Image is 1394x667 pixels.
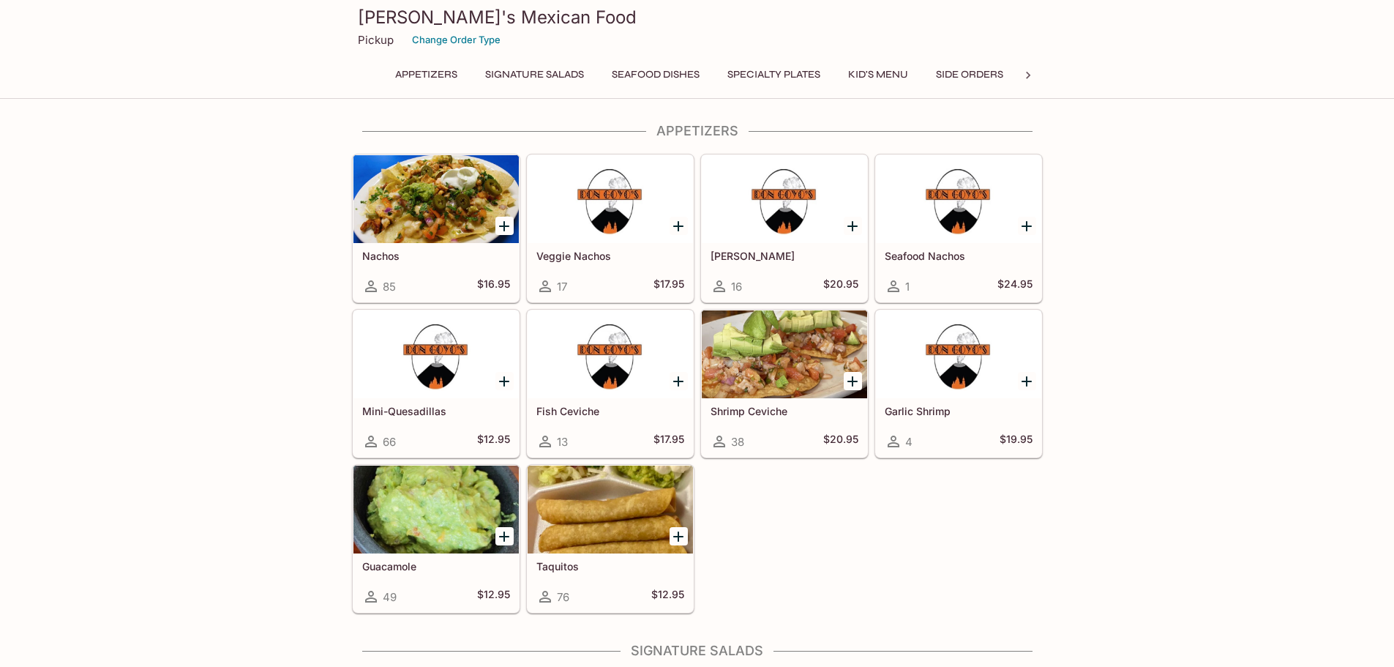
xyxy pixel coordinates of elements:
[731,435,744,449] span: 38
[876,155,1041,243] div: Seafood Nachos
[702,310,867,398] div: Shrimp Ceviche
[670,527,688,545] button: Add Taquitos
[352,643,1043,659] h4: Signature Salads
[875,154,1042,302] a: Seafood Nachos1$24.95
[477,277,510,295] h5: $16.95
[383,590,397,604] span: 49
[557,590,569,604] span: 76
[711,250,858,262] h5: [PERSON_NAME]
[876,310,1041,398] div: Garlic Shrimp
[405,29,507,51] button: Change Order Type
[527,154,694,302] a: Veggie Nachos17$17.95
[823,433,858,450] h5: $20.95
[885,250,1033,262] h5: Seafood Nachos
[353,154,520,302] a: Nachos85$16.95
[702,155,867,243] div: Fajita Nachos
[840,64,916,85] button: Kid's Menu
[844,372,862,390] button: Add Shrimp Ceviche
[536,560,684,573] h5: Taquitos
[997,277,1033,295] h5: $24.95
[528,310,693,398] div: Fish Ceviche
[536,405,684,417] h5: Fish Ceviche
[528,466,693,554] div: Taquitos
[527,310,694,458] a: Fish Ceviche13$17.95
[353,465,520,613] a: Guacamole49$12.95
[1018,372,1036,390] button: Add Garlic Shrimp
[477,588,510,605] h5: $12.95
[353,310,520,458] a: Mini-Quesadillas66$12.95
[352,123,1043,139] h4: Appetizers
[670,217,688,235] button: Add Veggie Nachos
[905,435,913,449] span: 4
[383,435,396,449] span: 66
[905,280,910,294] span: 1
[885,405,1033,417] h5: Garlic Shrimp
[353,310,519,398] div: Mini-Quesadillas
[557,435,568,449] span: 13
[495,527,514,545] button: Add Guacamole
[711,405,858,417] h5: Shrimp Ceviche
[353,155,519,243] div: Nachos
[653,277,684,295] h5: $17.95
[358,33,394,47] p: Pickup
[362,250,510,262] h5: Nachos
[928,64,1011,85] button: Side Orders
[528,155,693,243] div: Veggie Nachos
[670,372,688,390] button: Add Fish Ceviche
[383,280,396,294] span: 85
[557,280,567,294] span: 17
[1000,433,1033,450] h5: $19.95
[362,560,510,573] h5: Guacamole
[844,217,862,235] button: Add Fajita Nachos
[701,310,868,458] a: Shrimp Ceviche38$20.95
[651,588,684,605] h5: $12.95
[653,433,684,450] h5: $17.95
[731,280,742,294] span: 16
[477,64,592,85] button: Signature Salads
[362,405,510,417] h5: Mini-Quesadillas
[1018,217,1036,235] button: Add Seafood Nachos
[387,64,465,85] button: Appetizers
[353,466,519,554] div: Guacamole
[358,6,1037,29] h3: [PERSON_NAME]'s Mexican Food
[604,64,708,85] button: Seafood Dishes
[495,217,514,235] button: Add Nachos
[875,310,1042,458] a: Garlic Shrimp4$19.95
[719,64,828,85] button: Specialty Plates
[701,154,868,302] a: [PERSON_NAME]16$20.95
[527,465,694,613] a: Taquitos76$12.95
[477,433,510,450] h5: $12.95
[536,250,684,262] h5: Veggie Nachos
[823,277,858,295] h5: $20.95
[495,372,514,390] button: Add Mini-Quesadillas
